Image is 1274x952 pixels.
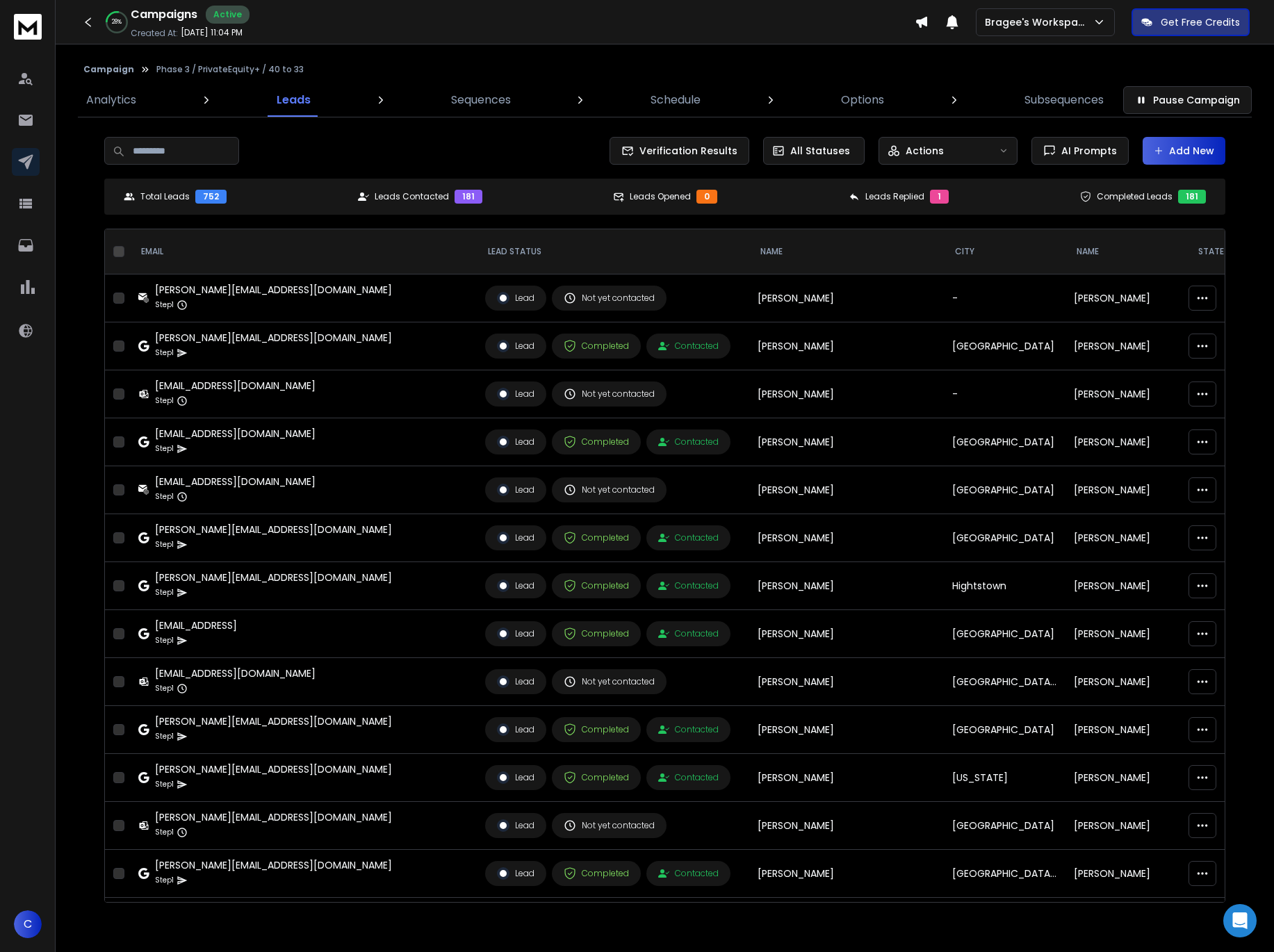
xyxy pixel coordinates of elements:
[564,580,629,592] div: Completed
[155,538,174,552] p: Step 1
[564,675,655,688] div: Not yet contacted
[1031,137,1129,165] button: AI Prompts
[1065,466,1187,514] td: [PERSON_NAME]
[930,190,949,204] div: 1
[658,628,719,639] div: Contacted
[564,819,655,832] div: Not yet contacted
[155,858,392,872] div: [PERSON_NAME][EMAIL_ADDRESS][DOMAIN_NAME]
[944,322,1065,370] td: [GEOGRAPHIC_DATA]
[156,64,304,75] p: Phase 3 / PrivateEquity+ / 40 to 33
[1065,370,1187,418] td: [PERSON_NAME]
[833,83,892,117] a: Options
[497,675,534,688] div: Lead
[1178,190,1206,204] div: 181
[944,370,1065,418] td: -
[749,802,922,850] td: [PERSON_NAME]
[651,92,701,108] p: Schedule
[1065,562,1187,610] td: [PERSON_NAME]
[1123,86,1252,114] button: Pause Campaign
[497,580,534,592] div: Lead
[78,83,145,117] a: Analytics
[155,634,174,648] p: Step 1
[1065,514,1187,562] td: [PERSON_NAME]
[155,379,316,393] div: [EMAIL_ADDRESS][DOMAIN_NAME]
[841,92,884,108] p: Options
[944,274,1065,322] td: -
[749,370,922,418] td: [PERSON_NAME]
[944,562,1065,610] td: Hightstown
[790,144,850,158] p: All Statuses
[658,340,719,352] div: Contacted
[865,191,924,202] p: Leads Replied
[155,394,174,408] p: Step 1
[658,724,719,735] div: Contacted
[1065,754,1187,802] td: [PERSON_NAME]
[564,627,629,640] div: Completed
[564,388,655,400] div: Not yet contacted
[658,772,719,783] div: Contacted
[477,229,749,274] th: LEAD STATUS
[749,706,922,754] td: [PERSON_NAME]
[1065,706,1187,754] td: [PERSON_NAME]
[944,229,1065,274] th: city
[1065,802,1187,850] td: [PERSON_NAME]
[1065,610,1187,658] td: [PERSON_NAME]
[749,562,922,610] td: [PERSON_NAME]
[155,714,392,728] div: [PERSON_NAME][EMAIL_ADDRESS][DOMAIN_NAME]
[944,610,1065,658] td: [GEOGRAPHIC_DATA]
[1143,137,1225,165] button: Add New
[14,910,42,938] button: C
[1024,92,1104,108] p: Subsequences
[155,778,174,791] p: Step 1
[564,771,629,784] div: Completed
[14,14,42,40] img: logo
[1065,418,1187,466] td: [PERSON_NAME]
[155,618,237,632] div: [EMAIL_ADDRESS]
[1016,83,1112,117] a: Subsequences
[497,627,534,640] div: Lead
[497,292,534,304] div: Lead
[268,83,319,117] a: Leads
[944,514,1065,562] td: [GEOGRAPHIC_DATA]
[1065,658,1187,706] td: [PERSON_NAME]
[131,6,197,23] h1: Campaigns
[658,580,719,591] div: Contacted
[906,144,944,158] p: Actions
[658,436,719,448] div: Contacted
[564,340,629,352] div: Completed
[140,191,190,202] p: Total Leads
[564,723,629,736] div: Completed
[497,388,534,400] div: Lead
[658,868,719,879] div: Contacted
[944,754,1065,802] td: [US_STATE]
[749,514,922,562] td: [PERSON_NAME]
[642,83,709,117] a: Schedule
[749,754,922,802] td: [PERSON_NAME]
[749,418,922,466] td: [PERSON_NAME]
[155,571,392,584] div: [PERSON_NAME][EMAIL_ADDRESS][DOMAIN_NAME]
[497,867,534,880] div: Lead
[1065,898,1187,946] td: [PERSON_NAME]
[155,523,392,536] div: [PERSON_NAME][EMAIL_ADDRESS][DOMAIN_NAME]
[749,850,922,898] td: [PERSON_NAME]
[497,771,534,784] div: Lead
[130,229,477,274] th: EMAIL
[634,144,737,158] span: Verification Results
[497,484,534,496] div: Lead
[944,658,1065,706] td: [GEOGRAPHIC_DATA][PERSON_NAME]
[497,532,534,544] div: Lead
[155,873,174,887] p: Step 1
[749,658,922,706] td: [PERSON_NAME]
[112,18,122,26] p: 28 %
[564,436,629,448] div: Completed
[155,427,316,441] div: [EMAIL_ADDRESS][DOMAIN_NAME]
[155,666,316,680] div: [EMAIL_ADDRESS][DOMAIN_NAME]
[749,322,922,370] td: [PERSON_NAME]
[1223,904,1257,937] div: Open Intercom Messenger
[749,610,922,658] td: [PERSON_NAME]
[195,190,227,204] div: 752
[277,92,311,108] p: Leads
[944,802,1065,850] td: [GEOGRAPHIC_DATA]
[155,331,392,345] div: [PERSON_NAME][EMAIL_ADDRESS][DOMAIN_NAME]
[944,850,1065,898] td: [GEOGRAPHIC_DATA][PERSON_NAME]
